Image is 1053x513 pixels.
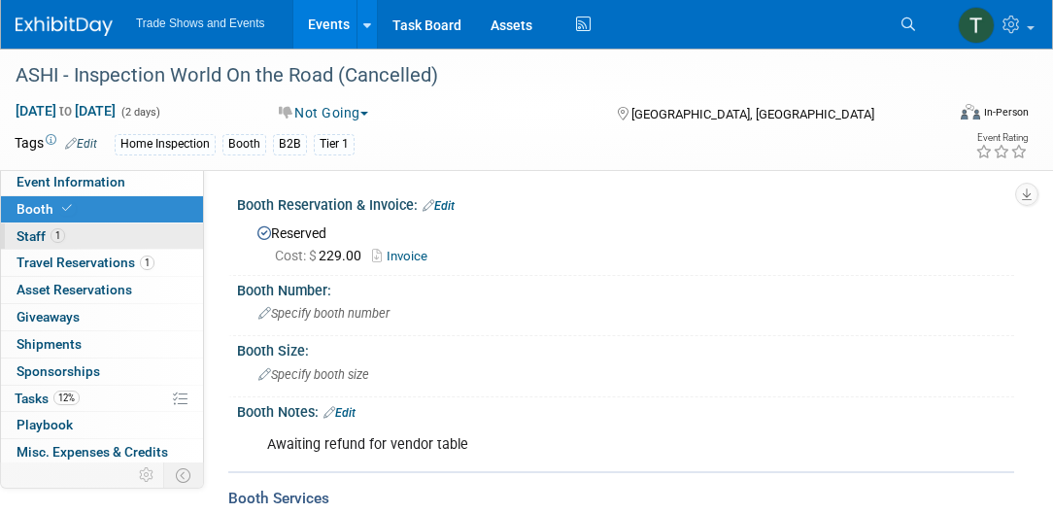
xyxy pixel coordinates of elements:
[275,248,319,263] span: Cost: $
[1,250,203,276] a: Travel Reservations1
[273,134,307,154] div: B2B
[115,134,216,154] div: Home Inspection
[423,199,455,213] a: Edit
[53,391,80,405] span: 12%
[222,134,266,154] div: Booth
[258,306,390,321] span: Specify booth number
[272,103,376,122] button: Not Going
[17,174,125,189] span: Event Information
[17,444,168,460] span: Misc. Expenses & Credits
[9,58,929,93] div: ASHI - Inspection World On the Road (Cancelled)
[1,304,203,330] a: Giveaways
[1,223,203,250] a: Staff1
[323,406,356,420] a: Edit
[119,106,160,119] span: (2 days)
[17,228,65,244] span: Staff
[958,7,995,44] img: Tiff Wagner
[17,282,132,297] span: Asset Reservations
[16,17,113,36] img: ExhibitDay
[51,228,65,243] span: 1
[15,102,117,120] span: [DATE] [DATE]
[961,104,980,120] img: Format-Inperson.png
[1,359,203,385] a: Sponsorships
[872,101,1030,130] div: Event Format
[1,331,203,358] a: Shipments
[17,417,73,432] span: Playbook
[975,133,1028,143] div: Event Rating
[130,462,164,488] td: Personalize Event Tab Strip
[15,391,80,406] span: Tasks
[1,412,203,438] a: Playbook
[983,105,1029,120] div: In-Person
[314,134,355,154] div: Tier 1
[62,203,72,214] i: Booth reservation complete
[237,190,1014,216] div: Booth Reservation & Invoice:
[237,276,1014,300] div: Booth Number:
[17,336,82,352] span: Shipments
[17,255,154,270] span: Travel Reservations
[17,201,76,217] span: Booth
[15,133,97,155] td: Tags
[56,103,75,119] span: to
[1,169,203,195] a: Event Information
[136,17,264,30] span: Trade Shows and Events
[1,277,203,303] a: Asset Reservations
[164,462,204,488] td: Toggle Event Tabs
[228,488,1014,509] div: Booth Services
[237,336,1014,360] div: Booth Size:
[1,386,203,412] a: Tasks12%
[65,137,97,151] a: Edit
[17,309,80,325] span: Giveaways
[140,256,154,270] span: 1
[275,248,369,263] span: 229.00
[252,219,1000,266] div: Reserved
[372,249,437,263] a: Invoice
[17,363,100,379] span: Sponsorships
[237,397,1014,423] div: Booth Notes:
[258,367,369,382] span: Specify booth size
[254,426,855,464] div: Awaiting refund for vendor table
[1,439,203,465] a: Misc. Expenses & Credits
[1,196,203,222] a: Booth
[631,107,874,121] span: [GEOGRAPHIC_DATA], [GEOGRAPHIC_DATA]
